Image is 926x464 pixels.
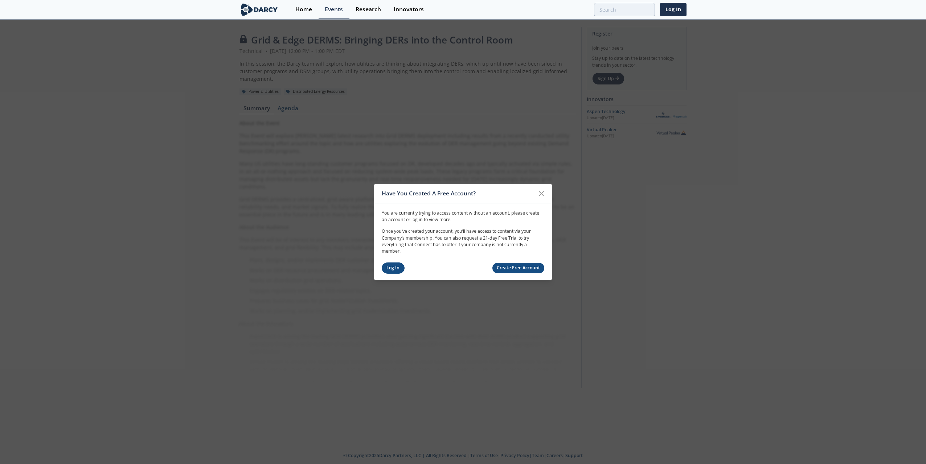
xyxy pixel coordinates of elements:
div: Innovators [394,7,424,12]
div: Research [356,7,381,12]
img: logo-wide.svg [239,3,279,16]
div: Have You Created A Free Account? [382,187,534,200]
a: Create Free Account [492,263,545,273]
p: Once you’ve created your account, you’ll have access to content via your Company’s membership. Yo... [382,228,544,255]
input: Advanced Search [594,3,655,16]
p: You are currently trying to access content without an account, please create an account or log in... [382,210,544,223]
a: Log In [382,262,405,274]
div: Home [295,7,312,12]
a: Log In [660,3,687,16]
div: Events [325,7,343,12]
